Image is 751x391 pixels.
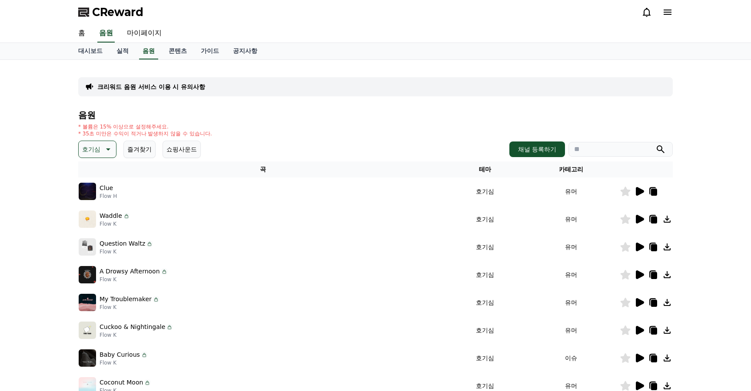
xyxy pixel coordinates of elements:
td: 호기심 [448,344,522,372]
p: Flow H [100,193,117,200]
td: 호기심 [448,177,522,205]
a: 가이드 [194,43,226,59]
img: music [79,183,96,200]
p: Clue [100,184,113,193]
p: Cuckoo & Nightingale [100,322,165,332]
td: 유머 [522,261,620,289]
img: music [79,294,96,311]
td: 유머 [522,177,620,205]
p: Waddle [100,211,122,220]
img: music [79,349,96,367]
button: 호기심 [78,141,116,158]
td: 유머 [522,289,620,316]
a: 크리워드 음원 서비스 이용 시 유의사항 [97,82,205,91]
p: * 볼륨은 15% 이상으로 설정해주세요. [78,123,212,130]
p: Flow K [100,220,130,227]
p: Question Waltz [100,239,145,248]
th: 곡 [78,161,448,177]
a: 콘텐츠 [162,43,194,59]
p: Coconut Moon [100,378,143,387]
img: music [79,322,96,339]
td: 호기심 [448,289,522,316]
td: 호기심 [448,205,522,233]
p: Flow K [100,248,153,255]
img: music [79,266,96,283]
p: A Drowsy Afternoon [100,267,160,276]
p: My Troublemaker [100,295,152,304]
p: Flow K [100,359,148,366]
a: 음원 [97,24,115,43]
p: Flow K [100,276,168,283]
a: 공지사항 [226,43,264,59]
a: 대시보드 [71,43,110,59]
p: Baby Curious [100,350,140,359]
a: 음원 [139,43,158,59]
th: 카테고리 [522,161,620,177]
a: CReward [78,5,143,19]
td: 호기심 [448,233,522,261]
img: music [79,238,96,256]
p: Flow K [100,332,173,338]
a: 실적 [110,43,136,59]
td: 이슈 [522,344,620,372]
button: 쇼핑사운드 [163,141,201,158]
span: CReward [92,5,143,19]
a: 마이페이지 [120,24,169,43]
a: 홈 [71,24,92,43]
th: 테마 [448,161,522,177]
td: 호기심 [448,261,522,289]
td: 유머 [522,205,620,233]
button: 채널 등록하기 [509,141,565,157]
h4: 음원 [78,110,673,120]
img: music [79,210,96,228]
button: 즐겨찾기 [123,141,156,158]
td: 유머 [522,316,620,344]
p: * 35초 미만은 수익이 적거나 발생하지 않을 수 있습니다. [78,130,212,137]
td: 호기심 [448,316,522,344]
p: 호기심 [82,143,100,155]
td: 유머 [522,233,620,261]
p: Flow K [100,304,160,311]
